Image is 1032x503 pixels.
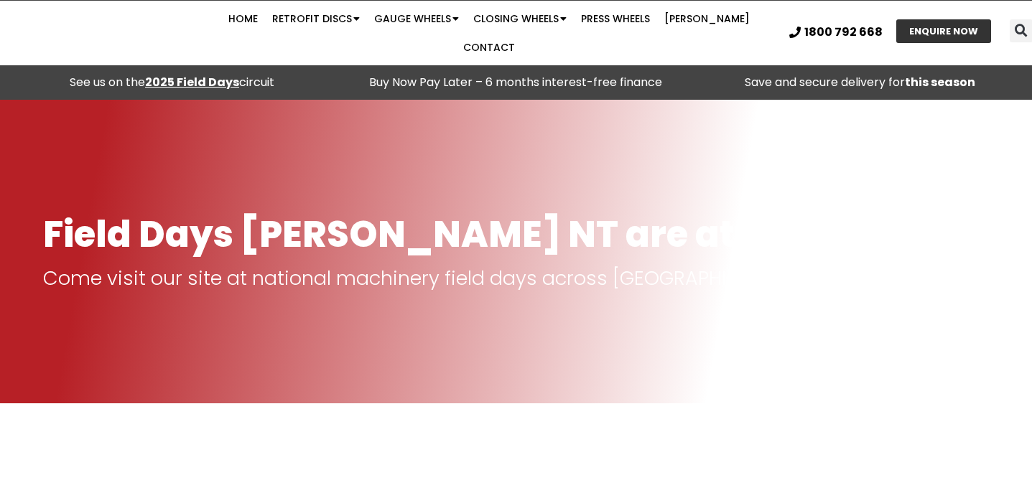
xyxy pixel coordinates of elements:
[909,27,978,36] span: ENQUIRE NOW
[896,19,991,43] a: ENQUIRE NOW
[221,4,265,33] a: Home
[43,268,989,288] p: Come visit our site at national machinery field days across [GEOGRAPHIC_DATA].
[456,33,522,62] a: Contact
[695,72,1025,93] p: Save and secure delivery for
[145,74,239,90] a: 2025 Field Days
[43,11,187,55] img: Ryan NT logo
[905,74,975,90] strong: this season
[804,27,883,38] span: 1800 792 668
[466,4,574,33] a: Closing Wheels
[265,4,367,33] a: Retrofit Discs
[200,4,778,62] nav: Menu
[574,4,657,33] a: Press Wheels
[351,72,681,93] p: Buy Now Pay Later – 6 months interest-free finance
[789,27,883,38] a: 1800 792 668
[657,4,757,33] a: [PERSON_NAME]
[43,215,989,254] h1: Field Days [PERSON_NAME] NT are attending
[367,4,466,33] a: Gauge Wheels
[7,72,337,93] div: See us on the circuit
